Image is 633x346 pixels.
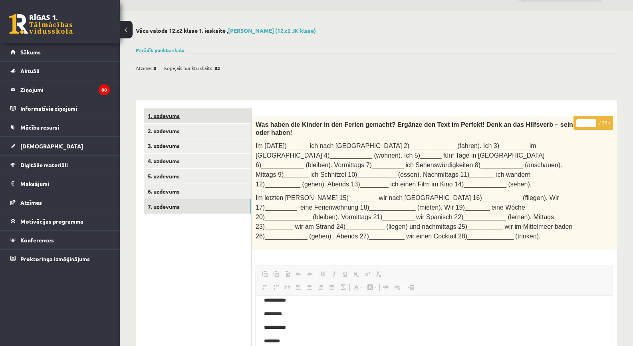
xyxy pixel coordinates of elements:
[20,174,110,193] legend: Maksājumi
[10,174,110,193] a: Maksājumi
[9,14,73,34] a: Rīgas 1. Tālmācības vidusskola
[256,121,573,136] span: Was haben die Kinder in den Ferien gemacht? Ergänze den Text im Perfekt! Denk an das Hilfsverb – ...
[304,269,315,279] a: Redo (Ctrl+Y)
[256,194,572,240] span: Im letzten [PERSON_NAME] 15)________ wir nach [GEOGRAPHIC_DATA] 16)___________ (fliegen). Wir 17)...
[20,80,110,99] legend: Ziņojumi
[20,48,41,56] span: Sākums
[10,193,110,212] a: Atzīmes
[20,199,42,206] span: Atzīmes
[136,47,185,53] a: Parādīt punktu skalu
[282,282,293,292] a: Block Quote
[20,218,83,225] span: Motivācijas programma
[270,282,282,292] a: Insert/Remove Bulleted List
[270,269,282,279] a: Paste as plain text (Ctrl+Shift+V)
[10,137,110,155] a: [DEMOGRAPHIC_DATA]
[144,169,251,184] a: 5. uzdevums
[144,138,251,153] a: 3. uzdevums
[326,282,337,292] a: Justify
[20,67,40,74] span: Aktuāli
[317,269,328,279] a: Bold (Ctrl+B)
[153,62,156,74] span: 8
[573,116,613,130] p: / 28p
[20,124,59,131] span: Mācību resursi
[10,99,110,118] a: Informatīvie ziņojumi
[351,282,365,292] a: Text Color
[259,282,270,292] a: Insert/Remove Numbered List
[293,282,304,292] a: Align Left
[20,236,54,244] span: Konferences
[99,84,110,95] i: 88
[328,269,339,279] a: Italic (Ctrl+I)
[392,282,403,292] a: Unlink
[164,62,213,74] span: Kopējais punktu skaits:
[214,62,220,74] span: 83
[10,62,110,80] a: Aktuāli
[10,80,110,99] a: Ziņojumi88
[259,269,270,279] a: Paste (Ctrl+V)
[365,282,379,292] a: Background Color
[144,108,251,123] a: 1. uzdevums
[144,154,251,168] a: 4. uzdevums
[362,269,373,279] a: Superscript
[351,269,362,279] a: Subscript
[136,27,617,34] h2: Vācu valoda 12.c2 klase 1. ieskaite ,
[405,282,416,292] a: Insert Page Break for Printing
[293,269,304,279] a: Undo (Ctrl+Z)
[10,231,110,249] a: Konferences
[381,282,392,292] a: Link (Ctrl+K)
[10,212,110,230] a: Motivācijas programma
[136,62,152,74] span: Atzīme:
[20,255,90,262] span: Proktoringa izmēģinājums
[10,118,110,136] a: Mācību resursi
[373,269,384,279] a: Remove Format
[20,161,68,168] span: Digitālie materiāli
[304,282,315,292] a: Center
[20,142,83,150] span: [DEMOGRAPHIC_DATA]
[10,43,110,61] a: Sākums
[144,199,251,214] a: 7. uzdevums
[315,282,326,292] a: Align Right
[228,27,316,34] a: [PERSON_NAME] (12.c2 JK klase)
[20,99,110,118] legend: Informatīvie ziņojumi
[256,142,562,188] span: Im [DATE])______ ich nach [GEOGRAPHIC_DATA] 2)_____________ (fahren). Ich 3)________ im [GEOGRAPH...
[10,250,110,268] a: Proktoringa izmēģinājums
[10,156,110,174] a: Digitālie materiāli
[144,124,251,138] a: 2. uzdevums
[339,269,351,279] a: Underline (Ctrl+U)
[337,282,349,292] a: Math
[144,184,251,199] a: 6. uzdevums
[282,269,293,279] a: Paste from Word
